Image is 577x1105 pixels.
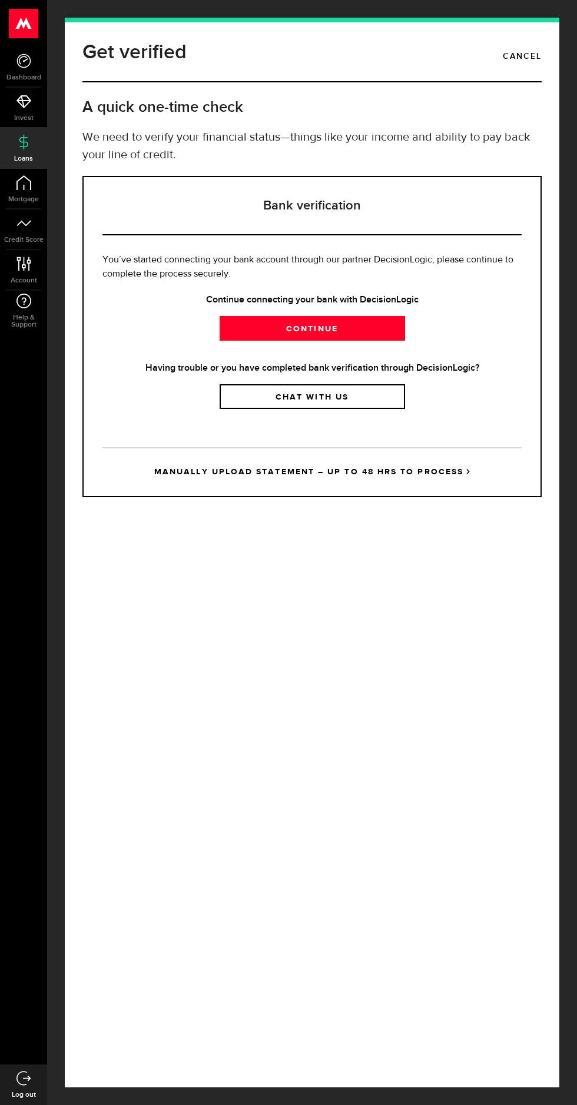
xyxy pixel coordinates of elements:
[528,1056,577,1105] iframe: LiveChat chat widget
[82,98,542,117] h2: A quick one-time check
[102,177,522,235] h3: Bank verification
[82,37,187,68] h1: Get verified
[82,129,542,164] p: We need to verify your financial status—things like your income and ability to pay back your line...
[503,46,542,66] a: Cancel
[102,361,522,375] strong: Having trouble or you have completed bank verification through DecisionLogic?
[102,255,513,279] span: You’ve started connecting your bank account through our partner DecisionLogic, please continue to...
[102,293,522,307] strong: Continue connecting your bank with DecisionLogic
[220,384,405,409] a: Chat with us
[220,316,405,341] a: Continue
